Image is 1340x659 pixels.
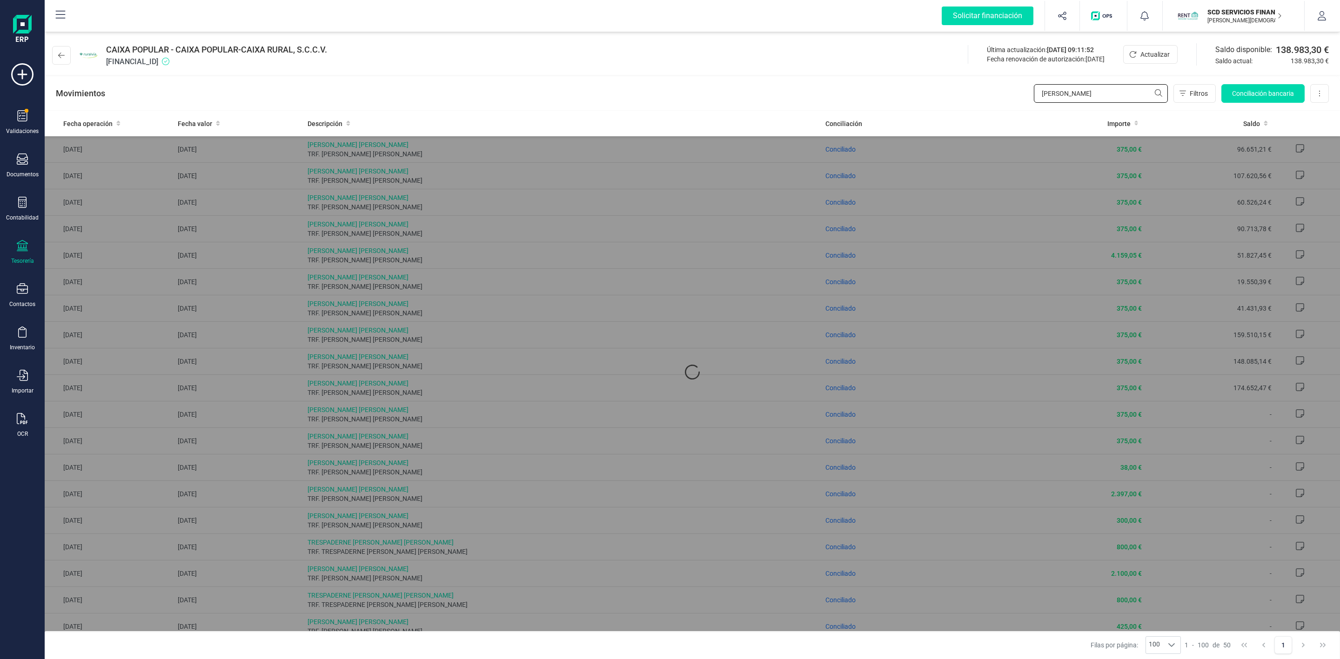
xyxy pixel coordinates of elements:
button: Page 1 [1274,636,1292,654]
div: Validaciones [6,127,39,135]
button: Logo de OPS [1085,1,1121,31]
span: [DATE] 09:11:52 [1047,46,1094,53]
span: 50 [1223,640,1231,650]
span: 100 [1198,640,1209,650]
span: Fecha operación [63,119,113,128]
span: 100 [1146,637,1163,653]
div: Contabilidad [6,214,39,221]
button: Solicitar financiación [931,1,1045,31]
button: First Page [1235,636,1253,654]
img: Logo de OPS [1091,11,1116,20]
span: [DATE] [1085,55,1105,63]
span: 138.983,30 € [1291,56,1329,66]
button: Previous Page [1255,636,1273,654]
span: Filtros [1190,89,1208,98]
p: Movimientos [56,87,105,100]
div: Tesorería [11,257,34,265]
span: Actualizar [1140,50,1170,59]
button: Conciliación bancaria [1221,84,1305,103]
button: Filtros [1173,84,1216,103]
div: - [1185,640,1231,650]
button: Next Page [1294,636,1312,654]
img: SC [1178,6,1198,26]
span: Importe [1107,119,1131,128]
span: [FINANCIAL_ID] [106,56,327,67]
span: CAIXA POPULAR - CAIXA POPULAR-CAIXA RURAL, S.C.C.V. [106,43,327,56]
div: Documentos [7,171,39,178]
span: 1 [1185,640,1188,650]
span: Saldo [1243,119,1260,128]
button: Actualizar [1123,45,1178,64]
p: SCD SERVICIOS FINANCIEROS SL [1207,7,1282,17]
button: SCSCD SERVICIOS FINANCIEROS SL[PERSON_NAME][DEMOGRAPHIC_DATA][DEMOGRAPHIC_DATA] [1174,1,1293,31]
span: Conciliación bancaria [1232,89,1294,98]
div: Inventario [10,344,35,351]
span: Conciliación [825,119,862,128]
div: Última actualización: [987,45,1105,54]
p: [PERSON_NAME][DEMOGRAPHIC_DATA][DEMOGRAPHIC_DATA] [1207,17,1282,24]
span: Saldo disponible: [1215,44,1272,55]
div: OCR [17,430,28,438]
span: Saldo actual: [1215,56,1287,66]
div: Fecha renovación de autorización: [987,54,1105,64]
span: de [1213,640,1219,650]
span: Fecha valor [178,119,212,128]
div: Solicitar financiación [942,7,1033,25]
div: Importar [12,387,33,394]
div: Contactos [9,300,35,308]
div: Filas por página: [1091,636,1181,654]
input: Buscar movimiento... [1034,84,1168,103]
button: Last Page [1314,636,1332,654]
span: Descripción [308,119,342,128]
span: 138.983,30 € [1276,43,1329,56]
img: Logo Finanedi [13,15,32,45]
